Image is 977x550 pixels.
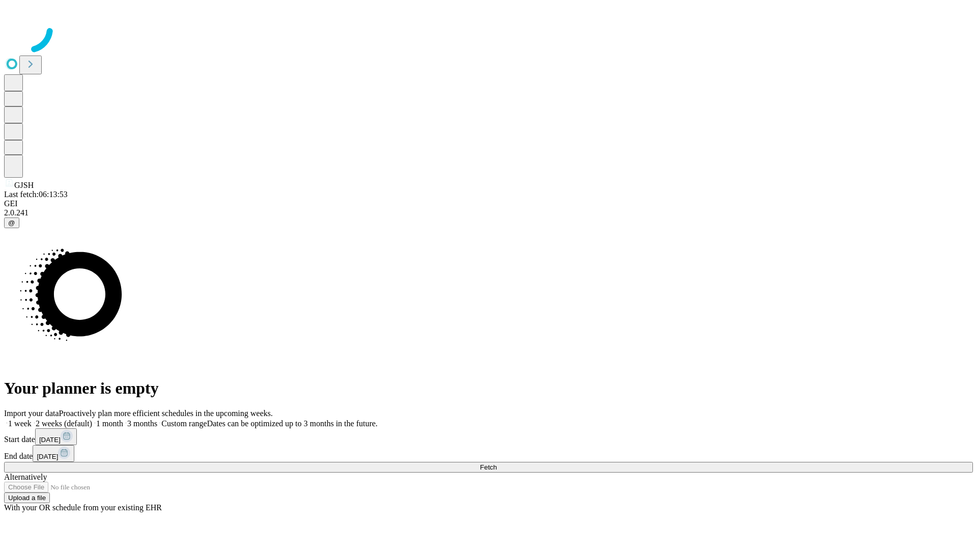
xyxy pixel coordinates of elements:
[96,419,123,428] span: 1 month
[4,190,68,199] span: Last fetch: 06:13:53
[4,473,47,481] span: Alternatively
[127,419,157,428] span: 3 months
[4,503,162,512] span: With your OR schedule from your existing EHR
[207,419,378,428] span: Dates can be optimized up to 3 months in the future.
[4,217,19,228] button: @
[4,409,59,418] span: Import your data
[480,463,497,471] span: Fetch
[33,445,74,462] button: [DATE]
[36,419,92,428] span: 2 weeks (default)
[4,492,50,503] button: Upload a file
[37,453,58,460] span: [DATE]
[14,181,34,189] span: GJSH
[8,219,15,227] span: @
[161,419,207,428] span: Custom range
[59,409,273,418] span: Proactively plan more efficient schedules in the upcoming weeks.
[4,445,973,462] div: End date
[4,379,973,398] h1: Your planner is empty
[4,199,973,208] div: GEI
[4,428,973,445] div: Start date
[39,436,61,444] span: [DATE]
[8,419,32,428] span: 1 week
[4,462,973,473] button: Fetch
[35,428,77,445] button: [DATE]
[4,208,973,217] div: 2.0.241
